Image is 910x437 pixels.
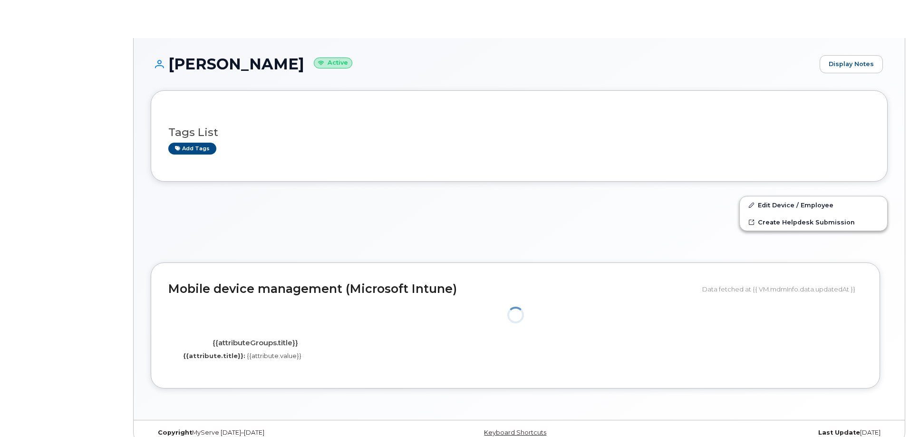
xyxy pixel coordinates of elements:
label: {{attribute.title}}: [183,351,245,360]
h2: Mobile device management (Microsoft Intune) [168,282,695,296]
h4: {{attributeGroups.title}} [175,339,335,347]
div: MyServe [DATE]–[DATE] [151,429,397,437]
a: Edit Device / Employee [740,196,887,214]
a: Display Notes [820,55,883,73]
h3: Tags List [168,126,870,138]
h1: [PERSON_NAME] [151,56,815,72]
a: Create Helpdesk Submission [740,214,887,231]
small: Active [314,58,352,68]
a: Add tags [168,143,216,155]
span: {{attribute.value}} [247,352,301,359]
div: [DATE] [642,429,888,437]
div: Data fetched at {{ VM.mdmInfo.data.updatedAt }} [702,280,862,298]
strong: Copyright [158,429,192,436]
strong: Last Update [818,429,860,436]
a: Keyboard Shortcuts [484,429,546,436]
